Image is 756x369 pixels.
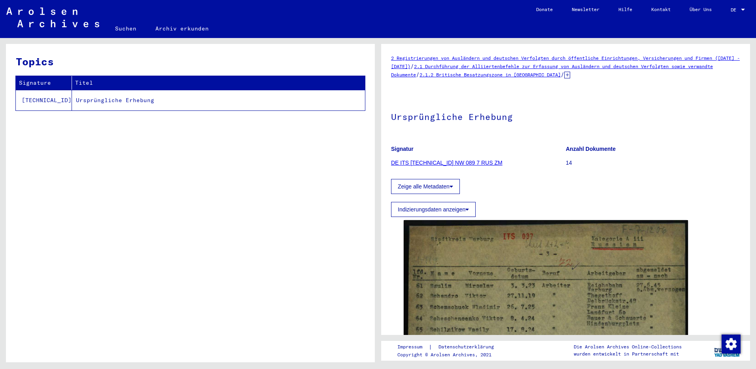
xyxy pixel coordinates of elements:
[72,76,365,90] th: Titel
[566,146,616,152] b: Anzahl Dokumente
[146,19,218,38] a: Archiv erkunden
[713,340,742,360] img: yv_logo.png
[391,202,476,217] button: Indizierungsdaten anzeigen
[6,8,99,27] img: Arolsen_neg.svg
[416,71,420,78] span: /
[397,343,503,351] div: |
[391,146,414,152] b: Signatur
[721,334,740,353] div: Zustimmung ändern
[566,159,740,167] p: 14
[391,63,713,78] a: 2.1 Durchführung der Alliiertenbefehle zur Erfassung von Ausländern und deutschen Verfolgten sowi...
[574,343,682,350] p: Die Arolsen Archives Online-Collections
[731,7,739,13] span: DE
[391,55,740,69] a: 2 Registrierungen von Ausländern und deutschen Verfolgten durch öffentliche Einrichtungen, Versic...
[16,76,72,90] th: Signature
[16,54,365,69] h3: Topics
[561,71,564,78] span: /
[574,350,682,358] p: wurden entwickelt in Partnerschaft mit
[397,343,429,351] a: Impressum
[72,90,365,110] td: Ursprüngliche Erhebung
[410,63,414,70] span: /
[16,90,72,110] td: [TECHNICAL_ID]
[106,19,146,38] a: Suchen
[391,160,503,166] a: DE ITS [TECHNICAL_ID] NW 089 7 RUS ZM
[397,351,503,358] p: Copyright © Arolsen Archives, 2021
[432,343,503,351] a: Datenschutzerklärung
[391,99,740,133] h1: Ursprüngliche Erhebung
[722,335,741,354] img: Zustimmung ändern
[391,179,460,194] button: Zeige alle Metadaten
[420,72,561,78] a: 2.1.2 Britische Besatzungszone in [GEOGRAPHIC_DATA]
